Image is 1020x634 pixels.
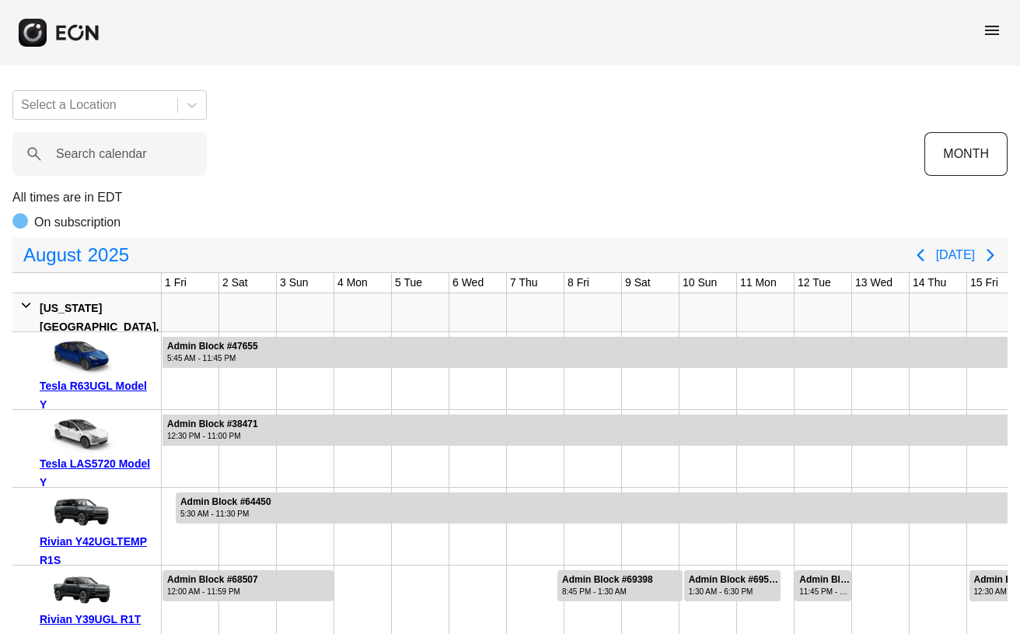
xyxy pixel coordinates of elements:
div: 13 Wed [852,273,896,292]
div: 12:00 AM - 11:59 PM [167,586,258,597]
button: MONTH [924,132,1008,176]
div: Rented for 1 days by Admin Block Current status is rental [794,566,852,601]
div: 10 Sun [679,273,720,292]
div: 8 Fri [564,273,592,292]
span: 2025 [85,240,132,271]
div: Tesla R63UGL Model Y [40,377,155,414]
button: Next page [975,240,1006,271]
div: Admin Block #69398 [562,574,653,586]
div: 6 Wed [449,273,487,292]
img: car [40,493,117,532]
div: Admin Block #69702 [799,574,850,586]
div: Admin Block #38471 [167,419,258,430]
div: Admin Block #47655 [167,341,258,352]
div: Admin Block #64450 [180,496,271,508]
div: 3 Sun [277,273,312,292]
div: 1 Fri [162,273,190,292]
div: 4 Mon [334,273,371,292]
img: car [40,415,117,454]
div: Tesla LAS5720 Model Y [40,454,155,492]
label: Search calendar [56,145,147,163]
div: 14 Thu [910,273,949,292]
div: Rivian Y39UGL R1T [40,610,155,629]
div: Rented for 3 days by Admin Block Current status is rental [162,566,334,601]
div: 11 Mon [737,273,780,292]
span: menu [983,21,1001,40]
div: 11:45 PM - 12:00 AM [799,586,850,597]
div: 5:30 AM - 11:30 PM [180,508,271,520]
button: Previous page [905,240,936,271]
div: 7 Thu [507,273,541,292]
div: 1:30 AM - 6:30 PM [689,586,779,597]
div: 8:45 PM - 1:30 AM [562,586,653,597]
div: 5 Tue [392,273,425,292]
p: On subscription [34,213,121,232]
div: 9 Sat [622,273,654,292]
div: Admin Block #69518 [689,574,779,586]
button: August2025 [14,240,138,271]
div: Rented for 3 days by Admin Block Current status is rental [557,566,683,601]
button: [DATE] [936,241,975,269]
p: All times are in EDT [12,188,1008,207]
img: car [40,571,117,610]
div: 12:30 PM - 11:00 PM [167,430,258,442]
img: car [40,338,117,377]
div: 5:45 AM - 11:45 PM [167,352,258,364]
div: 2 Sat [219,273,251,292]
div: Rivian Y42UGLTEMP R1S [40,532,155,569]
div: 12 Tue [795,273,834,292]
div: 15 Fri [967,273,1001,292]
div: [US_STATE][GEOGRAPHIC_DATA], [GEOGRAPHIC_DATA] [40,299,159,355]
span: August [20,240,85,271]
div: Admin Block #68507 [167,574,258,586]
div: Rented for 2 days by Admin Block Current status is rental [683,566,781,601]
